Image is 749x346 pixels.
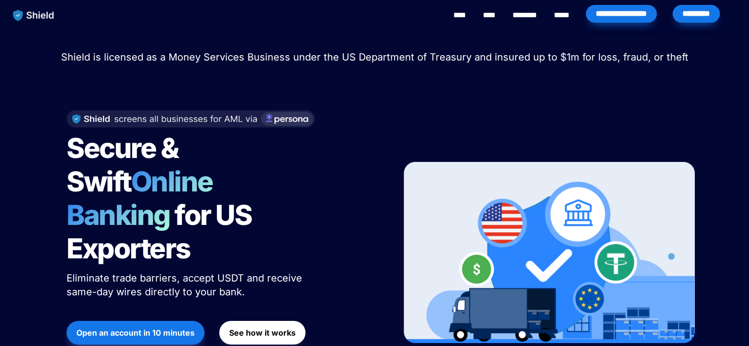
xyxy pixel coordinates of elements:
strong: See how it works [229,328,296,338]
span: Online Banking [67,165,223,232]
span: Shield is licensed as a Money Services Business under the US Department of Treasury and insured u... [61,51,688,63]
span: Eliminate trade barriers, accept USDT and receive same-day wires directly to your bank. [67,272,305,298]
img: website logo [8,5,59,26]
strong: Open an account in 10 minutes [76,328,195,338]
button: Open an account in 10 minutes [67,321,204,345]
span: Secure & Swift [67,131,183,198]
span: for US Exporters [67,198,256,265]
button: See how it works [219,321,306,345]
